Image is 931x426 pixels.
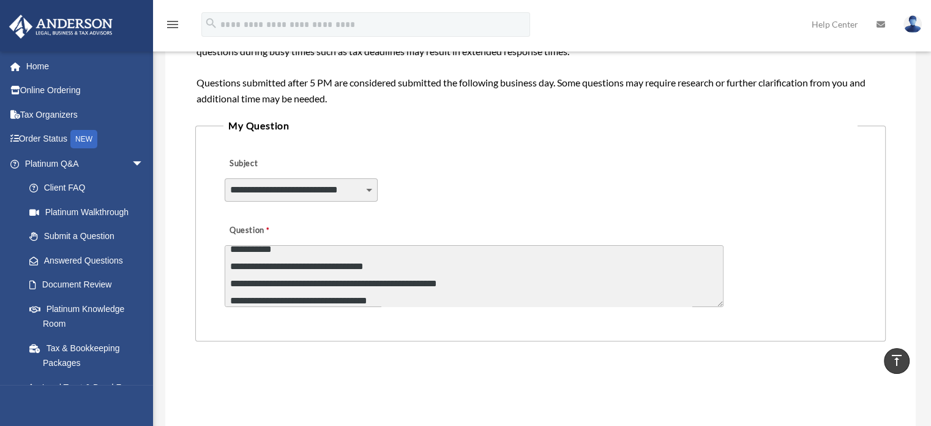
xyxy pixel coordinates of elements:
[225,156,341,173] label: Subject
[17,273,162,297] a: Document Review
[17,176,162,200] a: Client FAQ
[17,375,162,400] a: Land Trust & Deed Forum
[132,151,156,177] span: arrow_drop_down
[17,297,162,336] a: Platinum Knowledge Room
[204,17,218,30] i: search
[223,117,858,134] legend: My Question
[225,223,320,240] label: Question
[17,248,162,273] a: Answered Questions
[165,17,180,32] i: menu
[9,102,162,127] a: Tax Organizers
[70,130,97,148] div: NEW
[9,151,162,176] a: Platinum Q&Aarrow_drop_down
[9,78,162,103] a: Online Ordering
[17,224,156,249] a: Submit a Question
[17,200,162,224] a: Platinum Walkthrough
[9,54,162,78] a: Home
[17,336,162,375] a: Tax & Bookkeeping Packages
[6,15,116,39] img: Anderson Advisors Platinum Portal
[884,348,910,374] a: vertical_align_top
[903,15,922,33] img: User Pic
[165,21,180,32] a: menu
[889,353,904,368] i: vertical_align_top
[9,127,162,152] a: Order StatusNEW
